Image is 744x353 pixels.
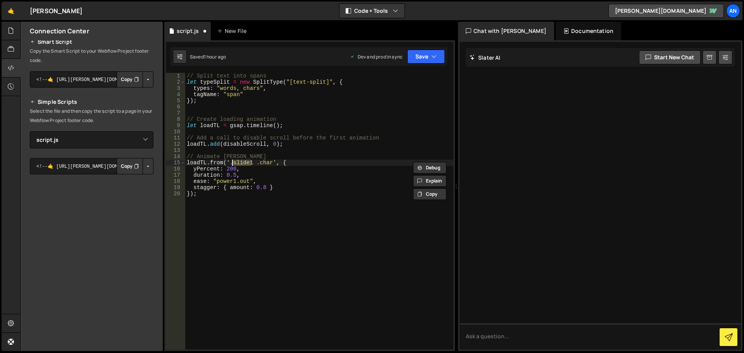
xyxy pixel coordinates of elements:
textarea: <!--🤙 [URL][PERSON_NAME][DOMAIN_NAME]> <script>document.addEventListener("DOMContentLoaded", func... [30,158,153,174]
iframe: YouTube video player [30,262,154,332]
div: Chat with [PERSON_NAME] [458,22,554,40]
div: Documentation [556,22,621,40]
button: Copy [413,188,446,200]
div: 12 [166,141,185,147]
div: 7 [166,110,185,116]
div: 18 [166,178,185,184]
button: Start new chat [639,50,701,64]
div: 8 [166,116,185,122]
div: 6 [166,104,185,110]
a: An [726,4,740,18]
div: 14 [166,153,185,160]
h2: Slater AI [470,54,501,61]
div: Button group with nested dropdown [117,71,153,88]
div: New File [217,27,250,35]
div: 20 [166,191,185,197]
div: 1 hour ago [204,53,226,60]
h2: Simple Scripts [30,97,153,107]
div: [PERSON_NAME] [30,6,83,15]
div: 15 [166,160,185,166]
div: Saved [190,53,226,60]
button: Code + Tools [339,4,405,18]
div: 9 [166,122,185,129]
a: 🤙 [2,2,21,20]
div: 16 [166,166,185,172]
div: 11 [166,135,185,141]
iframe: YouTube video player [30,187,154,257]
button: Explain [413,175,446,187]
div: Button group with nested dropdown [117,158,153,174]
button: Copy [117,158,143,174]
div: 19 [166,184,185,191]
textarea: <!--🤙 [URL][PERSON_NAME][DOMAIN_NAME]> <script>document.addEventListener("DOMContentLoaded", func... [30,71,153,88]
div: 2 [166,79,185,85]
a: [PERSON_NAME][DOMAIN_NAME] [608,4,724,18]
div: script.js [177,27,199,35]
h2: Connection Center [30,27,89,35]
div: Dev and prod in sync [350,53,403,60]
button: Save [407,50,445,64]
div: 1 [166,73,185,79]
p: Select the file and then copy the script to a page in your Webflow Project footer code. [30,107,153,125]
div: 5 [166,98,185,104]
div: 3 [166,85,185,91]
div: 10 [166,129,185,135]
div: 4 [166,91,185,98]
h2: Smart Script [30,37,153,46]
p: Copy the Smart Script to your Webflow Project footer code. [30,46,153,65]
button: Debug [413,162,446,174]
button: Copy [117,71,143,88]
div: 17 [166,172,185,178]
div: 13 [166,147,185,153]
